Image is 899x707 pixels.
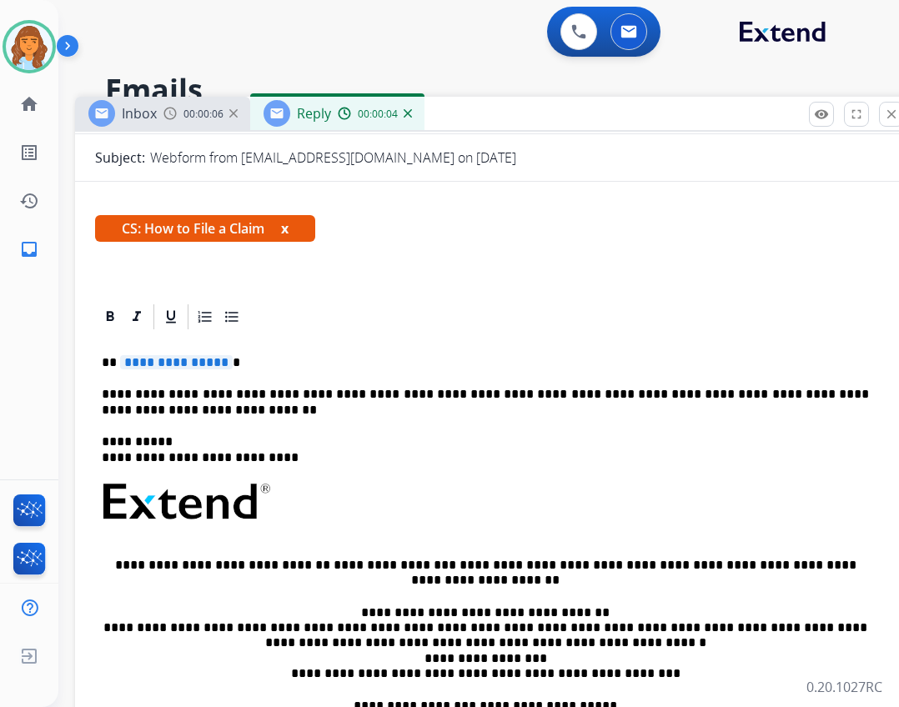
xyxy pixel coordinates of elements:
p: Webform from [EMAIL_ADDRESS][DOMAIN_NAME] on [DATE] [150,148,516,168]
img: avatar [6,23,53,70]
span: Inbox [122,104,157,123]
div: Bold [98,304,123,329]
span: Reply [297,104,331,123]
mat-icon: close [884,107,899,122]
div: Italic [124,304,149,329]
button: x [281,218,289,238]
mat-icon: remove_red_eye [814,107,829,122]
div: Underline [158,304,183,329]
mat-icon: fullscreen [849,107,864,122]
h2: Emails [105,73,859,107]
mat-icon: inbox [19,239,39,259]
div: Bullet List [219,304,244,329]
mat-icon: list_alt [19,143,39,163]
span: CS: How to File a Claim [95,215,315,242]
p: 0.20.1027RC [806,677,882,697]
span: 00:00:04 [358,108,398,121]
p: Subject: [95,148,145,168]
mat-icon: history [19,191,39,211]
div: Ordered List [193,304,218,329]
span: 00:00:06 [183,108,223,121]
mat-icon: home [19,94,39,114]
